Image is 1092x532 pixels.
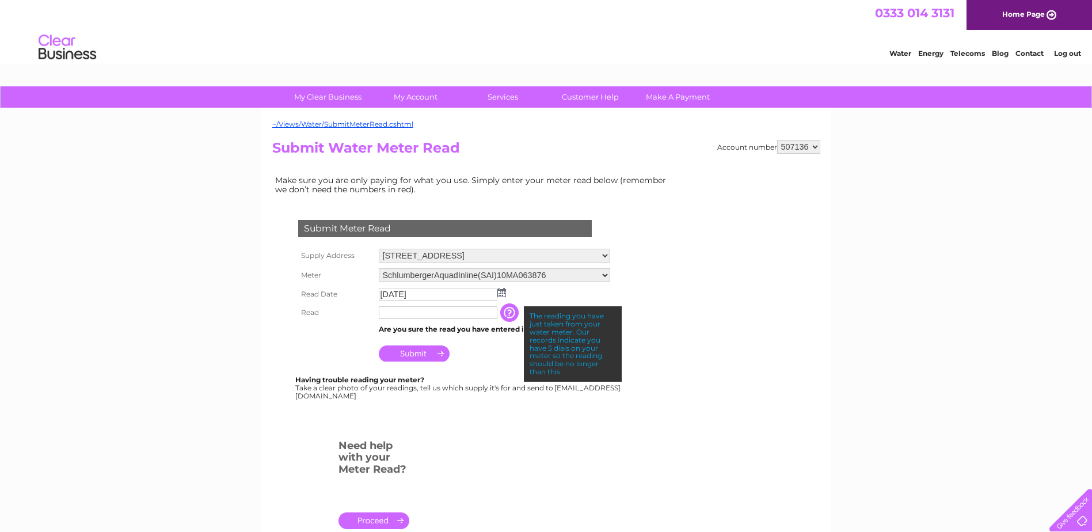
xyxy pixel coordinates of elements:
input: Submit [379,345,450,362]
th: Supply Address [295,246,376,265]
div: Submit Meter Read [298,220,592,237]
img: logo.png [38,30,97,65]
h3: Need help with your Meter Read? [338,438,409,481]
input: Information [500,303,521,322]
a: ~/Views/Water/SubmitMeterRead.cshtml [272,120,413,128]
a: Blog [992,49,1009,58]
a: My Account [368,86,463,108]
th: Read Date [295,285,376,303]
img: ... [497,288,506,297]
h2: Submit Water Meter Read [272,140,820,162]
td: Make sure you are only paying for what you use. Simply enter your meter read below (remember we d... [272,173,675,197]
a: . [338,512,409,529]
a: Make A Payment [630,86,725,108]
a: My Clear Business [280,86,375,108]
a: Log out [1054,49,1081,58]
div: Clear Business is a trading name of Verastar Limited (registered in [GEOGRAPHIC_DATA] No. 3667643... [275,6,819,56]
a: Water [889,49,911,58]
th: Read [295,303,376,322]
b: Having trouble reading your meter? [295,375,424,384]
a: Telecoms [950,49,985,58]
th: Meter [295,265,376,285]
a: 0333 014 3131 [875,6,954,20]
a: Energy [918,49,943,58]
td: Are you sure the read you have entered is correct? [376,322,613,337]
div: The reading you have just taken from your water meter. Our records indicate you have 5 dials on y... [524,306,622,381]
div: Account number [717,140,820,154]
a: Contact [1015,49,1044,58]
div: Take a clear photo of your readings, tell us which supply it's for and send to [EMAIL_ADDRESS][DO... [295,376,622,400]
a: Services [455,86,550,108]
a: Customer Help [543,86,638,108]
